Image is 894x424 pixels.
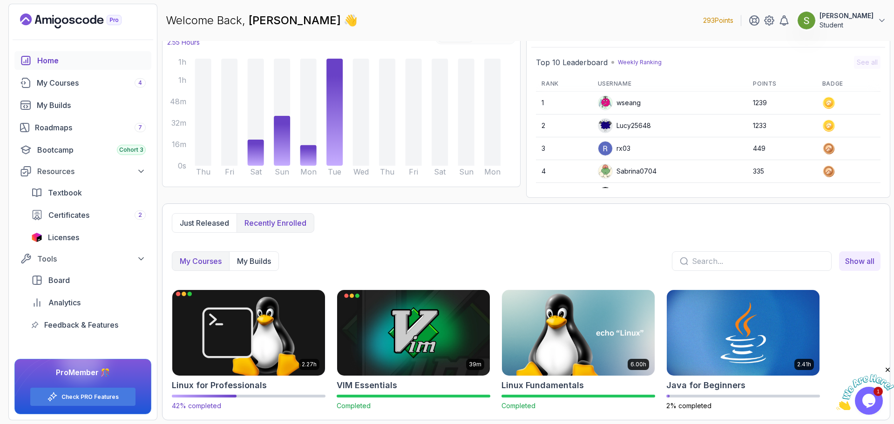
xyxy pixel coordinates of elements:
h2: VIM Essentials [337,379,397,392]
tspan: Sat [250,167,262,176]
img: jetbrains icon [31,233,42,242]
a: bootcamp [14,141,151,159]
a: feedback [26,316,151,334]
td: 4 [536,160,592,183]
span: Feedback & Features [44,319,118,330]
td: 1233 [747,114,816,137]
div: wseang [598,95,641,110]
p: My Builds [237,256,271,267]
img: Linux Fundamentals card [502,290,655,376]
a: board [26,271,151,289]
span: Licenses [48,232,79,243]
tspan: Fri [225,167,234,176]
input: Search... [692,256,824,267]
div: rx03 [598,141,630,156]
p: 2.55 Hours [167,38,200,47]
td: 3 [536,137,592,160]
tspan: 32m [171,118,186,128]
tspan: Wed [353,167,369,176]
iframe: chat widget [836,366,894,410]
p: [PERSON_NAME] [819,11,874,20]
button: My Builds [229,252,278,270]
img: Linux for Professionals card [169,288,329,377]
span: Completed [501,402,535,410]
th: Rank [536,76,592,92]
button: user profile image[PERSON_NAME]Student [797,11,887,30]
div: VankataSz [598,187,649,202]
img: user profile image [598,187,612,201]
div: Tools [37,253,146,264]
span: 2% completed [666,402,711,410]
a: Java for Beginners card2.41hJava for Beginners2% completed [666,289,820,411]
a: my_courses [839,251,880,271]
td: 1239 [747,92,816,114]
span: Analytics [48,297,81,308]
a: builds [14,96,151,114]
tspan: Sun [459,167,474,176]
img: user profile image [798,12,815,29]
div: My Builds [37,100,146,111]
h2: Java for Beginners [666,379,745,392]
td: 335 [747,160,816,183]
a: textbook [26,183,151,202]
p: 6.00h [630,361,646,368]
td: 1 [536,92,592,114]
p: 39m [469,361,481,368]
tspan: 0s [178,161,186,170]
span: Cohort 3 [119,146,143,154]
a: home [14,51,151,70]
th: Username [592,76,748,92]
img: default monster avatar [598,164,612,178]
span: 42% completed [172,402,221,410]
span: 👋 [343,13,358,28]
span: Show all [845,256,874,267]
div: Roadmaps [35,122,146,133]
p: Weekly Ranking [618,59,662,66]
button: Just released [172,214,237,232]
img: default monster avatar [598,96,612,110]
a: roadmaps [14,118,151,137]
p: My Courses [180,256,222,267]
span: 4 [138,79,142,87]
h2: Linux for Professionals [172,379,267,392]
tspan: 1h [178,75,186,85]
span: [PERSON_NAME] [249,13,344,27]
h2: Top 10 Leaderboard [536,57,608,68]
p: Student [819,20,874,30]
span: 7 [138,124,142,131]
p: Welcome Back, [166,13,358,28]
div: Resources [37,166,146,177]
span: Completed [337,402,371,410]
button: See all [854,56,880,69]
tspan: Thu [196,167,210,176]
tspan: 48m [170,97,186,106]
a: licenses [26,228,151,247]
a: certificates [26,206,151,224]
h2: Linux Fundamentals [501,379,584,392]
img: default monster avatar [598,119,612,133]
tspan: Sat [434,167,446,176]
th: Badge [817,76,880,92]
span: 2 [138,211,142,219]
p: Just released [180,217,229,229]
a: VIM Essentials card39mVIM EssentialsCompleted [337,289,490,411]
tspan: Tue [328,167,341,176]
div: Home [37,55,146,66]
tspan: Sun [275,167,289,176]
p: Recently enrolled [244,217,306,229]
th: Points [747,76,816,92]
td: 5 [536,183,592,206]
a: analytics [26,293,151,312]
tspan: Mon [300,167,317,176]
tspan: Thu [380,167,394,176]
button: Resources [14,163,151,180]
button: My Courses [172,252,229,270]
a: Linux Fundamentals card6.00hLinux FundamentalsCompleted [501,289,655,411]
p: 2.27h [302,361,317,368]
tspan: 16m [172,140,186,149]
td: 2 [536,114,592,137]
span: Textbook [48,187,82,198]
img: Java for Beginners card [667,290,819,376]
a: Linux for Professionals card2.27hLinux for Professionals42% completed [172,289,325,411]
tspan: 1h [178,57,186,67]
